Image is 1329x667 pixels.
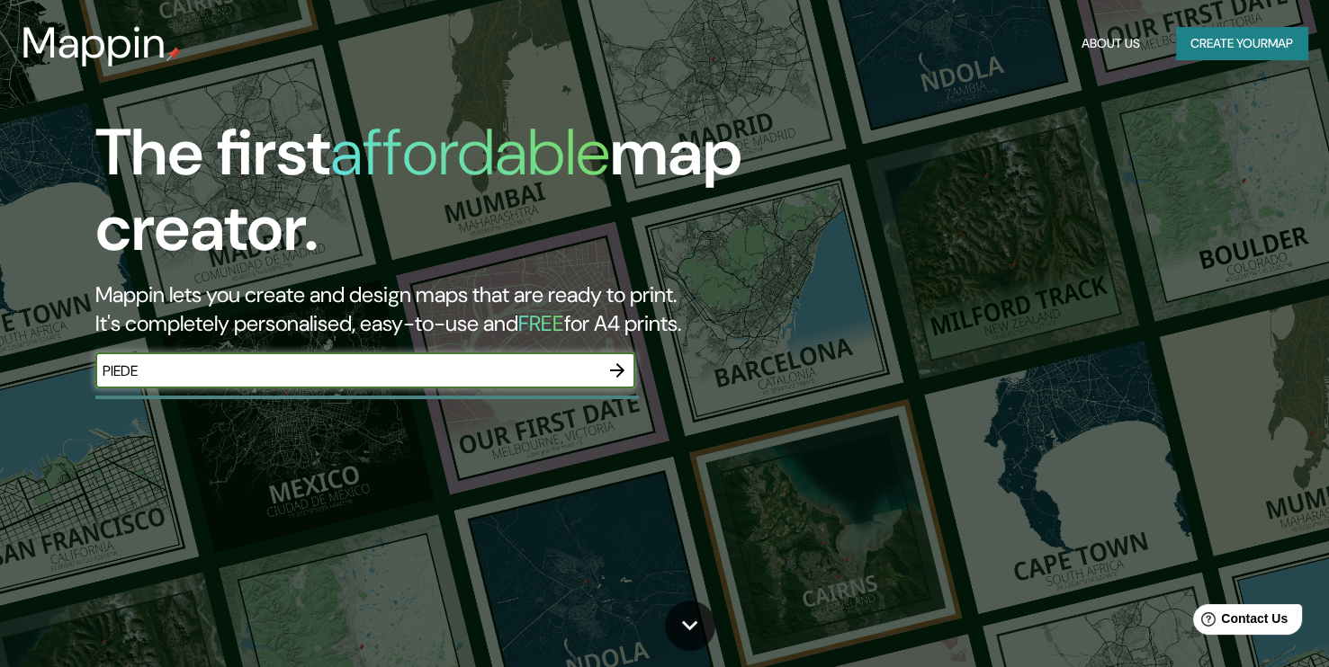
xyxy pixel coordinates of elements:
[95,360,599,381] input: Choose your favourite place
[518,309,564,337] h5: FREE
[1176,27,1307,60] button: Create yourmap
[95,115,760,280] h1: The first map creator.
[1074,27,1147,60] button: About Us
[166,47,181,61] img: mappin-pin
[95,280,760,338] h2: Mappin lets you create and design maps that are ready to print. It's completely personalised, eas...
[1169,597,1309,647] iframe: Help widget launcher
[330,111,610,194] h1: affordable
[22,18,166,68] h3: Mappin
